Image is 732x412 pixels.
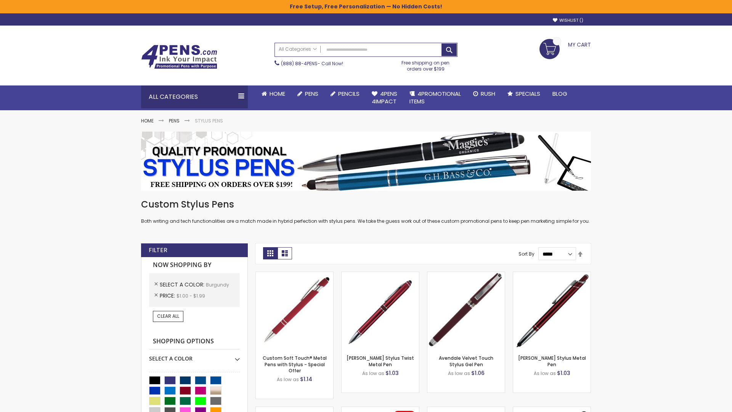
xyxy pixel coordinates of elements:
h1: Custom Stylus Pens [141,198,591,211]
span: $1.06 [471,369,485,377]
a: Avendale Velvet Touch Stylus Gel Pen-Burgundy [427,272,505,278]
span: 4Pens 4impact [372,90,397,105]
img: Olson Stylus Metal Pen-Burgundy [513,272,591,349]
strong: Shopping Options [149,333,240,350]
span: Price [160,292,177,299]
div: Select A Color [149,349,240,362]
a: Clear All [153,311,183,322]
span: $1.03 [557,369,570,377]
a: 4Pens4impact [366,85,403,110]
span: $1.14 [300,375,312,383]
a: All Categories [275,43,321,56]
a: Rush [467,85,501,102]
div: Both writing and tech functionalities are a match made in hybrid perfection with stylus pens. We ... [141,198,591,225]
a: Home [255,85,291,102]
span: 4PROMOTIONAL ITEMS [409,90,461,105]
a: [PERSON_NAME] Stylus Twist Metal Pen [347,355,414,367]
span: Rush [481,90,495,98]
strong: Stylus Pens [195,117,223,124]
img: Stylus Pens [141,132,591,191]
a: 4PROMOTIONALITEMS [403,85,467,110]
span: As low as [448,370,470,377]
a: Home [141,117,154,124]
img: Colter Stylus Twist Metal Pen-Burgundy [342,272,419,349]
img: 4Pens Custom Pens and Promotional Products [141,45,217,69]
img: Custom Soft Touch® Metal Pens with Stylus-Burgundy [256,272,333,349]
span: As low as [534,370,556,377]
strong: Now Shopping by [149,257,240,273]
a: Custom Soft Touch® Metal Pens with Stylus-Burgundy [256,272,333,278]
span: $1.00 - $1.99 [177,293,205,299]
span: - Call Now! [281,60,343,67]
a: Pens [291,85,324,102]
label: Sort By [518,251,535,257]
span: Blog [552,90,567,98]
span: All Categories [279,46,317,52]
div: All Categories [141,85,248,108]
a: Pencils [324,85,366,102]
a: Blog [546,85,573,102]
a: Olson Stylus Metal Pen-Burgundy [513,272,591,278]
a: Colter Stylus Twist Metal Pen-Burgundy [342,272,419,278]
span: As low as [277,376,299,383]
span: As low as [362,370,384,377]
a: Custom Soft Touch® Metal Pens with Stylus - Special Offer [263,355,327,373]
span: Pencils [338,90,360,98]
span: Burgundy [206,282,229,288]
a: Pens [169,117,180,124]
span: Home [270,90,285,98]
img: Avendale Velvet Touch Stylus Gel Pen-Burgundy [427,272,505,349]
span: Select A Color [160,281,206,288]
span: $1.03 [385,369,399,377]
a: Specials [501,85,546,102]
span: Pens [305,90,318,98]
strong: Grid [263,247,278,259]
div: Free shipping on pen orders over $199 [394,57,458,72]
span: Specials [515,90,540,98]
a: [PERSON_NAME] Stylus Metal Pen [518,355,586,367]
a: Avendale Velvet Touch Stylus Gel Pen [439,355,493,367]
a: (888) 88-4PENS [281,60,318,67]
strong: Filter [149,246,167,254]
a: Wishlist [553,18,583,23]
span: Clear All [157,313,179,319]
